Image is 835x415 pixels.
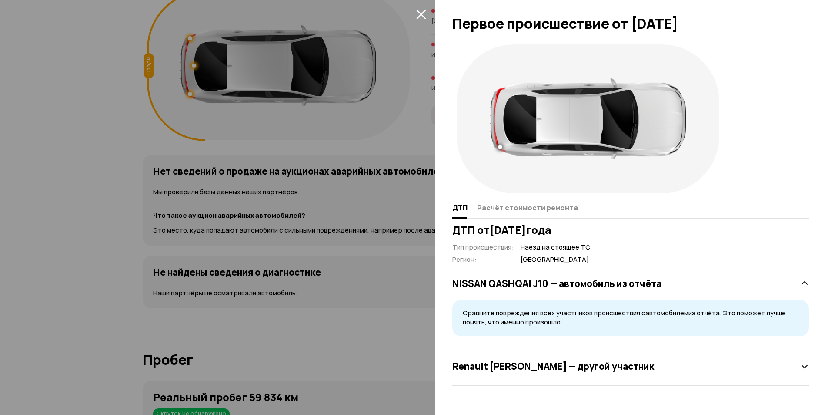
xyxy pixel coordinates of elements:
[452,255,477,264] span: Регион :
[452,203,468,212] span: ДТП
[452,278,661,289] h3: NISSAN QASHQAI J10 — автомобиль из отчёта
[463,308,786,327] span: Сравните повреждения всех участников происшествия с автомобилем из отчёта. Это поможет лучше поня...
[452,243,514,252] span: Тип происшествия :
[477,203,578,212] span: Расчёт стоимости ремонта
[414,7,428,21] button: закрыть
[452,361,654,372] h3: Renault [PERSON_NAME] — другой участник
[521,255,590,264] span: [GEOGRAPHIC_DATA]
[452,224,809,236] h3: ДТП от [DATE] года
[521,243,590,252] span: Наезд на стоящее ТС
